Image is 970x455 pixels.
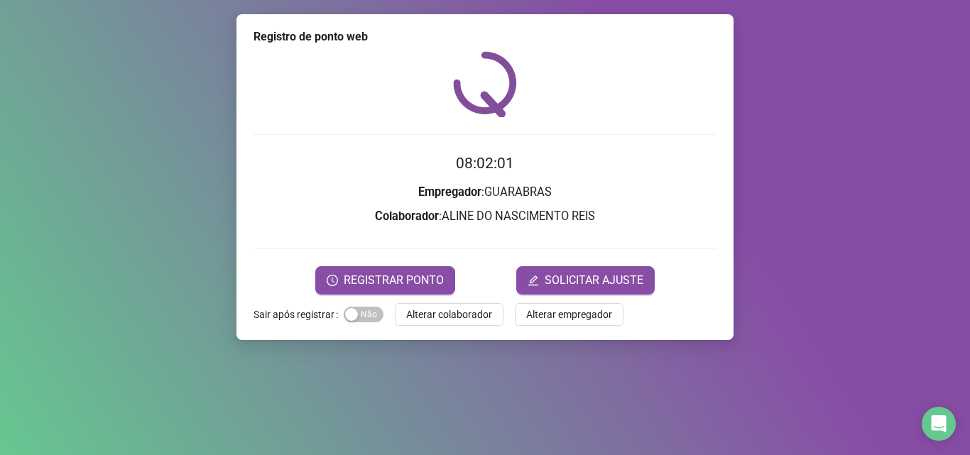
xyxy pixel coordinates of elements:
span: REGISTRAR PONTO [344,272,444,289]
img: QRPoint [453,51,517,117]
span: clock-circle [327,275,338,286]
span: SOLICITAR AJUSTE [545,272,643,289]
button: editSOLICITAR AJUSTE [516,266,655,295]
span: edit [528,275,539,286]
button: Alterar colaborador [395,303,503,326]
div: Registro de ponto web [254,28,716,45]
button: Alterar empregador [515,303,623,326]
h3: : GUARABRAS [254,183,716,202]
span: Alterar empregador [526,307,612,322]
div: Open Intercom Messenger [922,407,956,441]
h3: : ALINE DO NASCIMENTO REIS [254,207,716,226]
label: Sair após registrar [254,303,344,326]
strong: Colaborador [375,209,439,223]
time: 08:02:01 [456,155,514,172]
span: Alterar colaborador [406,307,492,322]
button: REGISTRAR PONTO [315,266,455,295]
strong: Empregador [418,185,481,199]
